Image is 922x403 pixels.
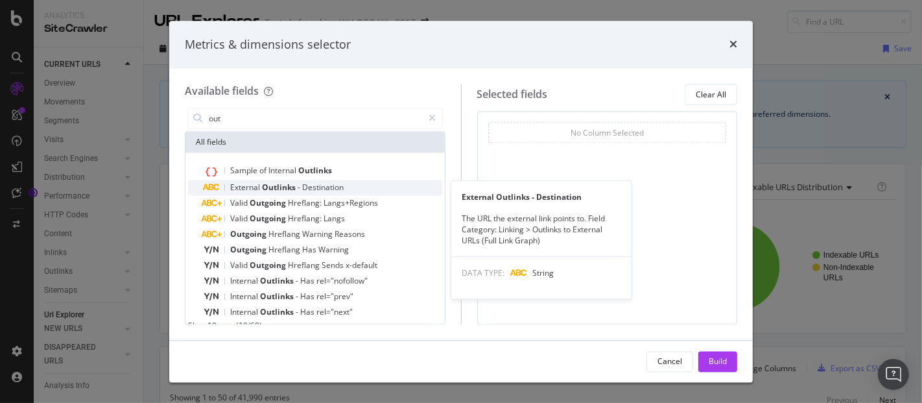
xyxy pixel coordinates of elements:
span: Warning [302,229,335,240]
span: Sample [230,165,259,177]
span: - [298,182,302,193]
span: Valid [230,214,250,225]
span: Reasons [335,229,365,240]
span: Outgoing [250,260,288,271]
span: Internal [230,291,260,302]
span: Outlinks [298,165,332,177]
div: All fields [185,132,445,153]
div: Metrics & dimensions selector [185,36,351,53]
span: Warning [318,245,349,256]
span: - [296,307,300,318]
button: Cancel [646,351,693,372]
span: Langs+Regions [324,198,378,209]
div: Selected fields [477,87,548,102]
span: Outgoing [250,198,288,209]
input: Search by field name [207,109,423,128]
span: Outgoing [230,245,268,256]
div: Clear All [696,89,726,100]
span: Valid [230,260,250,271]
span: Outgoing [230,229,268,240]
div: modal [169,21,753,382]
span: Show 10 more [188,321,236,332]
span: String [532,267,554,278]
span: Hreflang: [288,214,324,225]
span: Internal [268,165,298,177]
span: Outlinks [262,182,298,193]
div: Open Intercom Messenger [878,359,909,390]
span: of [259,165,268,177]
span: External [230,182,262,193]
span: Has [302,245,318,256]
span: rel="next" [316,307,353,318]
button: Build [698,351,737,372]
span: Outlinks [260,307,296,318]
span: Destination [302,182,344,193]
span: Outlinks [260,291,296,302]
span: Sends [322,260,346,271]
span: - [296,291,300,302]
span: Hreflang [268,245,302,256]
div: Build [709,356,727,367]
span: Outlinks [260,276,296,287]
span: rel="nofollow" [316,276,368,287]
span: Has [300,291,316,302]
div: Available fields [185,84,259,99]
span: - [296,276,300,287]
span: x-default [346,260,377,271]
span: Outgoing [250,214,288,225]
span: Has [300,276,316,287]
span: DATA TYPE: [462,267,504,278]
div: No Column Selected [571,127,644,138]
div: External Outlinks - Destination [451,191,632,202]
span: Hreflang [268,229,302,240]
span: Langs [324,214,345,225]
span: Internal [230,276,260,287]
span: Hreflang: [288,198,324,209]
span: rel="prev" [316,291,353,302]
button: Clear All [685,84,737,105]
div: Cancel [657,356,682,367]
span: ( 10 / 69 ) [236,321,262,332]
span: Has [300,307,316,318]
span: Internal [230,307,260,318]
span: Valid [230,198,250,209]
span: Hreflang [288,260,322,271]
div: times [729,36,737,53]
div: The URL the external link points to. Field Category: Linking > Outlinks to External URLs (Full Li... [451,212,632,245]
